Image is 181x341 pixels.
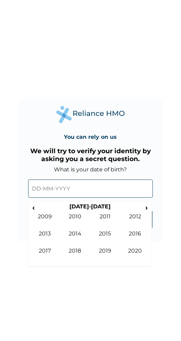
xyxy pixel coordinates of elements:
td: 2018 [60,247,90,265]
td: 2019 [90,247,120,265]
td: 2009 [30,213,60,230]
h4: You can rely on us [64,134,117,140]
input: DD-MM-YYYY [28,180,153,198]
td: 2014 [60,230,90,247]
td: 2013 [30,230,60,247]
td: 2020 [120,247,150,265]
td: 2017 [30,247,60,265]
span: ‹ [30,203,37,212]
td: 2012 [120,213,150,230]
h3: We will try to verify your identity by asking you a secret question. [28,147,153,163]
td: 2015 [90,230,120,247]
td: 2010 [60,213,90,230]
th: [DATE]-[DATE] [37,203,143,213]
td: 2011 [90,213,120,230]
td: 2016 [120,230,150,247]
label: What is your date of birth? [54,166,127,173]
span: › [143,203,150,212]
img: Reliance Health's Logo [56,106,125,123]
